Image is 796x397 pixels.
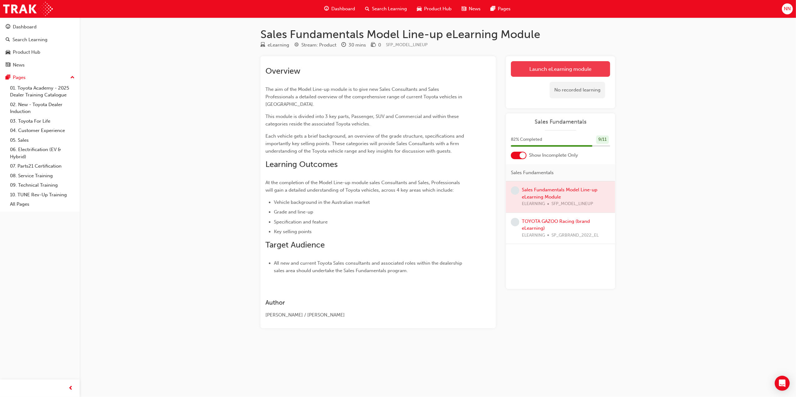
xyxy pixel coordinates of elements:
div: Price [371,41,381,49]
span: Search Learning [372,5,407,12]
div: Dashboard [13,23,37,31]
span: search-icon [6,37,10,43]
button: DashboardSearch LearningProduct HubNews [2,20,77,72]
a: car-iconProduct Hub [412,2,457,15]
button: Pages [2,72,77,83]
div: Pages [13,74,26,81]
span: NN [784,5,791,12]
span: ELEARNING [522,232,545,239]
a: Product Hub [2,47,77,58]
span: Vehicle background in the Australian market [274,199,370,205]
a: 04. Customer Experience [7,126,77,135]
a: 03. Toyota For Life [7,116,77,126]
a: 07. Parts21 Certification [7,161,77,171]
span: Sales Fundamentals [511,169,554,176]
span: SP_GRBRAND_2022_EL [551,232,599,239]
span: This module is divided into 3 key parts, Passenger, SUV and Commercial and within these categorie... [265,114,460,127]
span: pages-icon [6,75,10,81]
div: Product Hub [13,49,40,56]
span: All new and current Toyota Sales consultants and associated roles within the dealership sales are... [274,260,463,273]
span: guage-icon [324,5,329,13]
span: Overview [265,66,300,76]
div: 0 [378,42,381,49]
div: [PERSON_NAME] / [PERSON_NAME] [265,311,468,319]
div: News [13,61,25,69]
div: Type [260,41,289,49]
a: 02. New - Toyota Dealer Induction [7,100,77,116]
span: Product Hub [424,5,452,12]
div: Duration [341,41,366,49]
span: learningRecordVerb_NONE-icon [511,218,519,226]
h1: Sales Fundamentals Model Line-up eLearning Module [260,27,615,41]
span: Each vehicle gets a brief background, an overview of the grade structure, specifications and impo... [265,133,465,154]
span: Target Audience [265,240,325,250]
img: Trak [3,2,53,16]
div: No recorded learning [550,82,605,98]
span: car-icon [6,50,10,55]
span: search-icon [365,5,369,13]
div: 9 / 11 [596,135,609,144]
span: Grade and line-up [274,209,313,215]
span: The aim of the Model Line-up module is to give new Sales Consultants and Sales Professionals a de... [265,86,463,107]
a: 10. TUNE Rev-Up Training [7,190,77,200]
div: Search Learning [12,36,47,43]
div: eLearning [268,42,289,49]
a: 06. Electrification (EV & Hybrid) [7,145,77,161]
span: Learning resource code [386,42,428,47]
div: Open Intercom Messenger [775,376,790,391]
a: search-iconSearch Learning [360,2,412,15]
a: pages-iconPages [486,2,516,15]
div: 30 mins [349,42,366,49]
span: Pages [498,5,511,12]
span: learningResourceType_ELEARNING-icon [260,42,265,48]
a: Launch eLearning module [511,61,610,77]
span: news-icon [462,5,466,13]
span: pages-icon [491,5,495,13]
span: target-icon [294,42,299,48]
a: 09. Technical Training [7,180,77,190]
a: News [2,59,77,71]
a: Dashboard [2,21,77,33]
span: Key selling points [274,229,312,234]
a: 05. Sales [7,135,77,145]
a: news-iconNews [457,2,486,15]
span: prev-icon [69,385,73,392]
span: money-icon [371,42,376,48]
a: guage-iconDashboard [319,2,360,15]
h3: Author [265,299,468,306]
span: learningRecordVerb_NONE-icon [511,186,519,195]
span: Specification and feature [274,219,328,225]
span: Show Incomplete Only [529,152,578,159]
a: 08. Service Training [7,171,77,181]
span: At the completion of the Model Line-up module sales Consultants and Sales, Professionals will gai... [265,180,461,193]
span: clock-icon [341,42,346,48]
a: Search Learning [2,34,77,46]
span: guage-icon [6,24,10,30]
span: 82 % Completed [511,136,542,143]
a: Sales Fundamentals [511,118,610,125]
a: 01. Toyota Academy - 2025 Dealer Training Catalogue [7,83,77,100]
div: Stream: Product [301,42,336,49]
span: news-icon [6,62,10,68]
a: TOYOTA GAZOO Racing (brand eLearning) [522,218,590,231]
span: car-icon [417,5,422,13]
span: up-icon [70,74,75,82]
span: Dashboard [331,5,355,12]
span: News [469,5,481,12]
a: All Pages [7,199,77,209]
span: Learning Outcomes [265,159,338,169]
button: NN [782,3,793,14]
div: Stream [294,41,336,49]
